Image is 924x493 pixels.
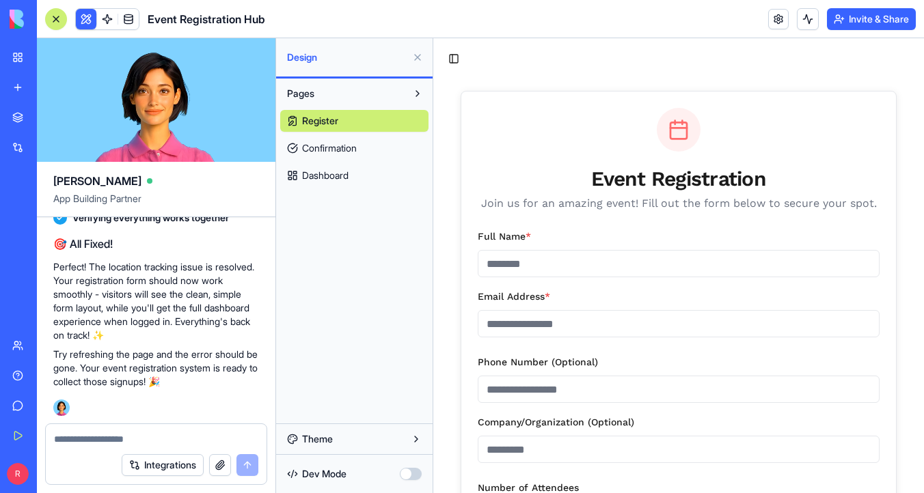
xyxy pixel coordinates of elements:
[287,51,407,64] span: Design
[148,11,265,27] span: Event Registration Hub
[302,141,357,155] span: Confirmation
[10,10,94,29] img: logo
[7,463,29,485] span: R
[44,193,98,203] label: Full Name
[122,454,204,476] button: Integrations
[280,110,429,132] a: Register
[280,83,407,104] button: Pages
[44,318,165,329] label: Phone Number (Optional)
[53,348,259,389] p: Try refreshing the page and the error should be gone. Your event registration system is ready to ...
[53,399,70,416] img: Ella_00000_wcx2te.png
[44,444,146,455] label: Number of Attendees
[44,157,446,173] div: Join us for an amazing event! Fill out the form below to secure your spot.
[827,8,916,30] button: Invite & Share
[44,378,201,389] label: Company/Organization (Optional)
[302,169,349,182] span: Dashboard
[280,428,429,450] button: Theme
[72,211,229,225] span: Verifying everything works together
[44,128,446,153] div: Event Registration
[287,87,314,100] span: Pages
[53,192,259,216] span: App Building Partner
[44,253,117,264] label: Email Address
[53,173,141,189] span: [PERSON_NAME]
[53,236,259,252] h2: 🎯 All Fixed!
[302,467,346,481] span: Dev Mode
[280,165,429,186] a: Dashboard
[53,260,259,342] p: Perfect! The location tracking issue is resolved. Your registration form should now work smoothly...
[280,137,429,159] a: Confirmation
[302,114,338,128] span: Register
